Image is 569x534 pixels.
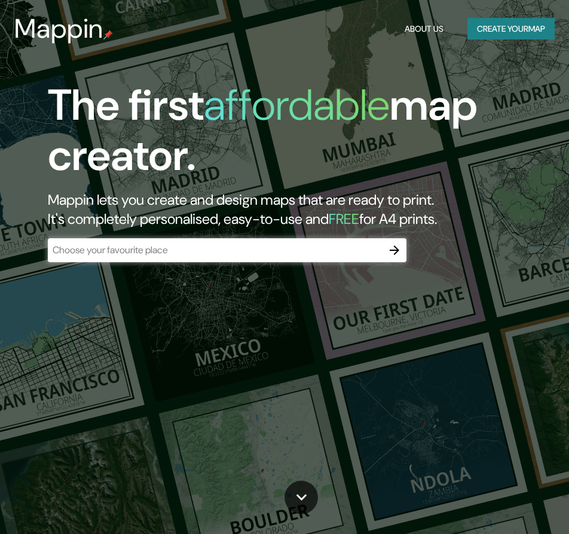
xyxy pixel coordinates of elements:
h3: Mappin [14,13,103,44]
h5: FREE [329,210,359,228]
button: Create yourmap [467,18,555,40]
iframe: Help widget launcher [463,487,556,521]
img: mappin-pin [103,30,113,40]
h1: The first map creator. [48,80,503,190]
input: Choose your favourite place [48,243,383,257]
h1: affordable [204,77,390,133]
h2: Mappin lets you create and design maps that are ready to print. It's completely personalised, eas... [48,190,503,229]
button: About Us [400,18,448,40]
